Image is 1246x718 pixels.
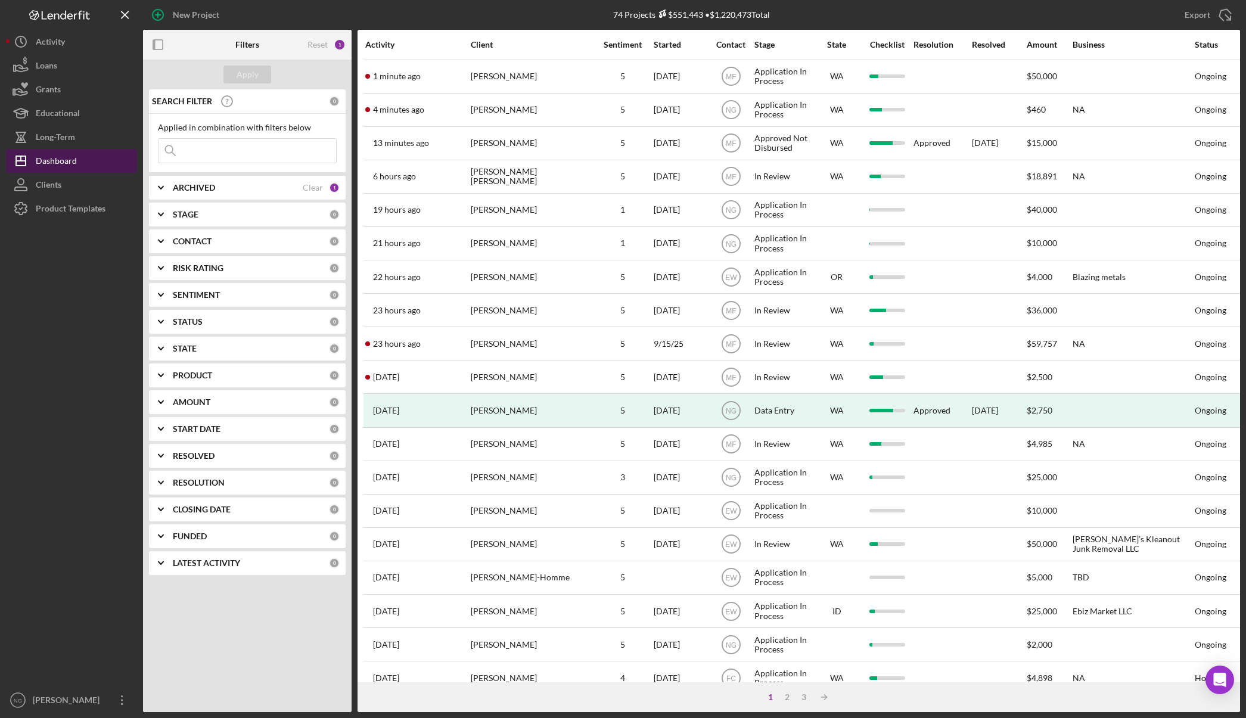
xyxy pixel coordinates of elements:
div: Application In Process [754,629,812,660]
span: $4,000 [1027,272,1052,282]
time: 2025-09-30 13:51 [373,473,399,482]
div: Started [654,40,707,49]
div: WA [813,72,860,81]
div: [DATE] [654,194,707,226]
div: [PERSON_NAME] [471,128,590,159]
div: Approved [913,138,950,148]
div: NA [1073,94,1192,126]
div: WA [813,138,860,148]
div: [PERSON_NAME] [471,428,590,460]
div: [DATE] [654,128,707,159]
div: Educational [36,101,80,128]
time: 2025-10-01 01:37 [373,238,421,248]
div: Ongoing [1195,406,1226,415]
time: 2025-09-30 23:50 [373,272,421,282]
text: EW [725,540,737,549]
b: FUNDED [173,531,207,541]
button: Loans [6,54,137,77]
div: [PERSON_NAME] [471,61,590,92]
div: [DATE] [654,495,707,527]
span: $59,757 [1027,338,1057,349]
div: $551,443 [655,10,703,20]
a: Activity [6,30,137,54]
div: Application In Process [754,94,812,126]
div: Application In Process [754,228,812,259]
div: [PERSON_NAME] [471,94,590,126]
time: 2025-10-01 22:13 [373,105,424,114]
button: NG[PERSON_NAME] [6,688,137,712]
div: Application In Process [754,61,812,92]
time: 2025-09-30 17:33 [373,406,399,415]
div: [DATE] [654,662,707,694]
span: $10,000 [1027,238,1057,248]
div: Application In Process [754,562,812,593]
b: PRODUCT [173,371,212,380]
div: [PERSON_NAME] [471,394,590,426]
b: STATE [173,344,197,353]
div: In Review [754,294,812,326]
b: STAGE [173,210,198,219]
div: [DATE] [654,394,707,426]
div: 5 [593,72,652,81]
div: Grants [36,77,61,104]
div: [PERSON_NAME] [471,462,590,493]
div: 0 [329,343,340,354]
div: Reset [307,40,328,49]
div: [DATE] [654,462,707,493]
span: $5,000 [1027,572,1052,582]
div: 0 [329,504,340,515]
div: Applied in combination with filters below [158,123,337,132]
div: 1 [334,39,346,51]
div: Activity [365,40,470,49]
a: Product Templates [6,197,137,220]
span: $460 [1027,104,1046,114]
div: Blazing metals [1073,261,1192,293]
div: In Review [754,428,812,460]
div: WA [813,339,860,349]
time: 2025-09-30 23:30 [373,306,421,315]
a: Grants [6,77,137,101]
time: 2025-09-29 22:11 [373,640,399,649]
text: NG [726,407,737,415]
div: State [813,40,860,49]
div: 2 [779,692,796,702]
div: [PERSON_NAME] [471,629,590,660]
div: 1 [762,692,779,702]
time: 2025-09-30 20:35 [373,372,399,382]
div: In Review [754,361,812,393]
div: 0 [329,290,340,300]
button: Apply [223,66,271,83]
span: $25,000 [1027,472,1057,482]
div: Resolved [972,40,1026,49]
text: MF [726,440,736,449]
div: Long-Term [36,125,75,152]
time: 2025-09-29 23:54 [373,539,399,549]
time: 2025-10-01 22:16 [373,72,421,81]
b: CLOSING DATE [173,505,231,514]
time: 2025-10-01 22:04 [373,138,429,148]
text: NG [726,240,737,248]
div: Open Intercom Messenger [1205,666,1234,694]
div: TBD [1073,562,1192,593]
div: 5 [593,573,652,582]
b: CONTACT [173,237,212,246]
div: [DATE] [654,428,707,460]
div: Data Entry [754,394,812,426]
b: LATEST ACTIVITY [173,558,240,568]
div: NA [1073,161,1192,192]
button: Dashboard [6,149,137,173]
div: 0 [329,450,340,461]
div: [PERSON_NAME]-Homme [471,562,590,593]
div: WA [813,473,860,482]
text: NG [726,641,737,649]
div: In Review [754,529,812,560]
button: Clients [6,173,137,197]
div: [PERSON_NAME] [PERSON_NAME] [471,161,590,192]
div: 1 [593,205,652,215]
div: 4 [593,673,652,683]
div: [DATE] [654,94,707,126]
div: Application In Process [754,261,812,293]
